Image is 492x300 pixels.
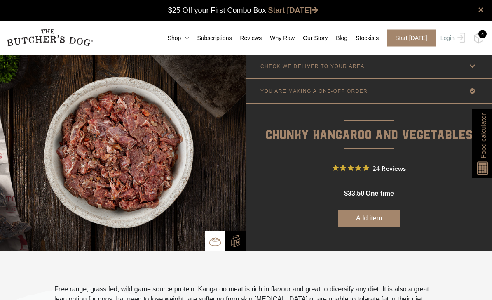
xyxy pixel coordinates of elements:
[268,6,319,14] a: Start [DATE]
[260,64,365,70] p: CHECK WE DELIVER TO YOUR AREA
[478,113,488,158] span: Food calculator
[478,30,487,38] div: 4
[328,34,347,43] a: Blog
[473,33,484,44] img: TBD_Cart-Full.png
[373,162,406,175] span: 24 Reviews
[230,235,242,248] img: TBD_Build-A-Box-2.png
[347,34,379,43] a: Stockists
[333,162,406,175] button: Rated 4.8 out of 5 stars from 24 reviews. Jump to reviews.
[387,30,436,47] span: Start [DATE]
[232,34,262,43] a: Reviews
[295,34,328,43] a: Our Story
[478,5,484,15] a: close
[260,89,368,94] p: YOU ARE MAKING A ONE-OFF ORDER
[348,190,364,197] span: 33.50
[246,54,492,79] a: CHECK WE DELIVER TO YOUR AREA
[262,34,295,43] a: Why Raw
[438,30,465,47] a: Login
[379,30,438,47] a: Start [DATE]
[189,34,232,43] a: Subscriptions
[159,34,189,43] a: Shop
[365,190,394,197] span: one time
[344,190,348,197] span: $
[246,79,492,104] a: YOU ARE MAKING A ONE-OFF ORDER
[246,104,492,146] p: Chunky Kangaroo and Vegetables
[209,236,221,248] img: TBD_Bowl.png
[338,210,400,227] button: Add item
